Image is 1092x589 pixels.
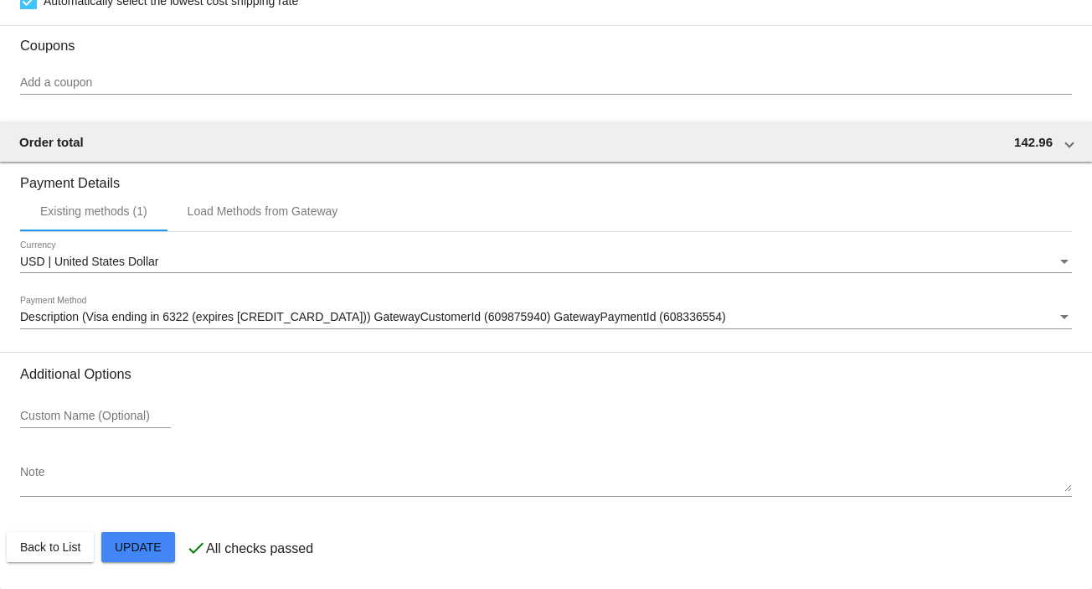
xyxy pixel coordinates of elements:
[20,163,1072,191] h3: Payment Details
[188,204,338,218] div: Load Methods from Gateway
[20,311,1072,324] mat-select: Payment Method
[20,256,1072,269] mat-select: Currency
[19,135,84,149] span: Order total
[101,532,175,562] button: Update
[7,532,94,562] button: Back to List
[115,540,162,554] span: Update
[20,366,1072,382] h3: Additional Options
[20,540,80,554] span: Back to List
[186,538,206,558] mat-icon: check
[40,204,147,218] div: Existing methods (1)
[20,25,1072,54] h3: Coupons
[206,541,313,556] p: All checks passed
[20,255,158,268] span: USD | United States Dollar
[20,310,726,323] span: Description (Visa ending in 6322 (expires [CREDIT_CARD_DATA])) GatewayCustomerId (609875940) Gate...
[20,76,1072,90] input: Add a coupon
[20,410,171,423] input: Custom Name (Optional)
[1014,135,1053,149] span: 142.96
